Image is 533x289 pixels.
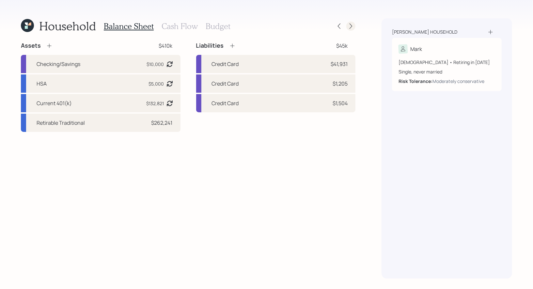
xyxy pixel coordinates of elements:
[104,22,154,31] h3: Balance Sheet
[37,119,85,127] div: Retirable Traditional
[410,45,422,53] div: Mark
[147,61,164,68] div: $10,000
[212,80,239,88] div: Credit Card
[37,80,47,88] div: HSA
[333,80,348,88] div: $1,205
[162,22,198,31] h3: Cash Flow
[331,60,348,68] div: $41,931
[37,99,72,107] div: Current 401(k)
[206,22,230,31] h3: Budget
[336,42,348,50] div: $45k
[147,100,164,107] div: $132,821
[399,68,495,75] div: Single, never married
[37,60,80,68] div: Checking/Savings
[432,78,484,85] div: Moderately conservative
[21,42,41,49] h4: Assets
[212,60,239,68] div: Credit Card
[212,99,239,107] div: Credit Card
[392,29,457,35] div: [PERSON_NAME] household
[196,42,224,49] h4: Liabilities
[39,19,96,33] h1: Household
[399,59,495,66] div: [DEMOGRAPHIC_DATA] • Retiring in [DATE]
[333,99,348,107] div: $1,504
[399,78,432,84] b: Risk Tolerance:
[151,119,173,127] div: $262,241
[149,80,164,87] div: $5,000
[159,42,173,50] div: $410k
